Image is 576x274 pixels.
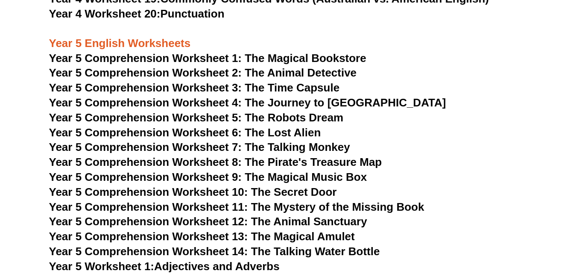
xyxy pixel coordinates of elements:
[49,260,280,273] a: Year 5 Worksheet 1:Adjectives and Adverbs
[49,22,527,51] h3: Year 5 English Worksheets
[49,215,367,228] a: Year 5 Comprehension Worksheet 12: The Animal Sanctuary
[49,7,225,20] a: Year 4 Worksheet 20:Punctuation
[49,171,367,183] a: Year 5 Comprehension Worksheet 9: The Magical Music Box
[49,7,161,20] span: Year 4 Worksheet 20:
[49,81,340,94] a: Year 5 Comprehension Worksheet 3: The Time Capsule
[49,141,350,153] a: Year 5 Comprehension Worksheet 7: The Talking Monkey
[49,200,424,213] a: Year 5 Comprehension Worksheet 11: The Mystery of the Missing Book
[49,245,380,258] a: Year 5 Comprehension Worksheet 14: The Talking Water Bottle
[49,111,344,124] a: Year 5 Comprehension Worksheet 5: The Robots Dream
[49,186,337,198] a: Year 5 Comprehension Worksheet 10: The Secret Door
[49,260,155,273] span: Year 5 Worksheet 1:
[49,96,446,109] a: Year 5 Comprehension Worksheet 4: The Journey to [GEOGRAPHIC_DATA]
[49,230,355,243] a: Year 5 Comprehension Worksheet 13: The Magical Amulet
[49,52,366,65] a: Year 5 Comprehension Worksheet 1: The Magical Bookstore
[49,156,382,168] a: Year 5 Comprehension Worksheet 8: The Pirate's Treasure Map
[49,66,357,79] a: Year 5 Comprehension Worksheet 2: The Animal Detective
[434,177,576,274] iframe: Chat Widget
[49,126,321,139] a: Year 5 Comprehension Worksheet 6: The Lost Alien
